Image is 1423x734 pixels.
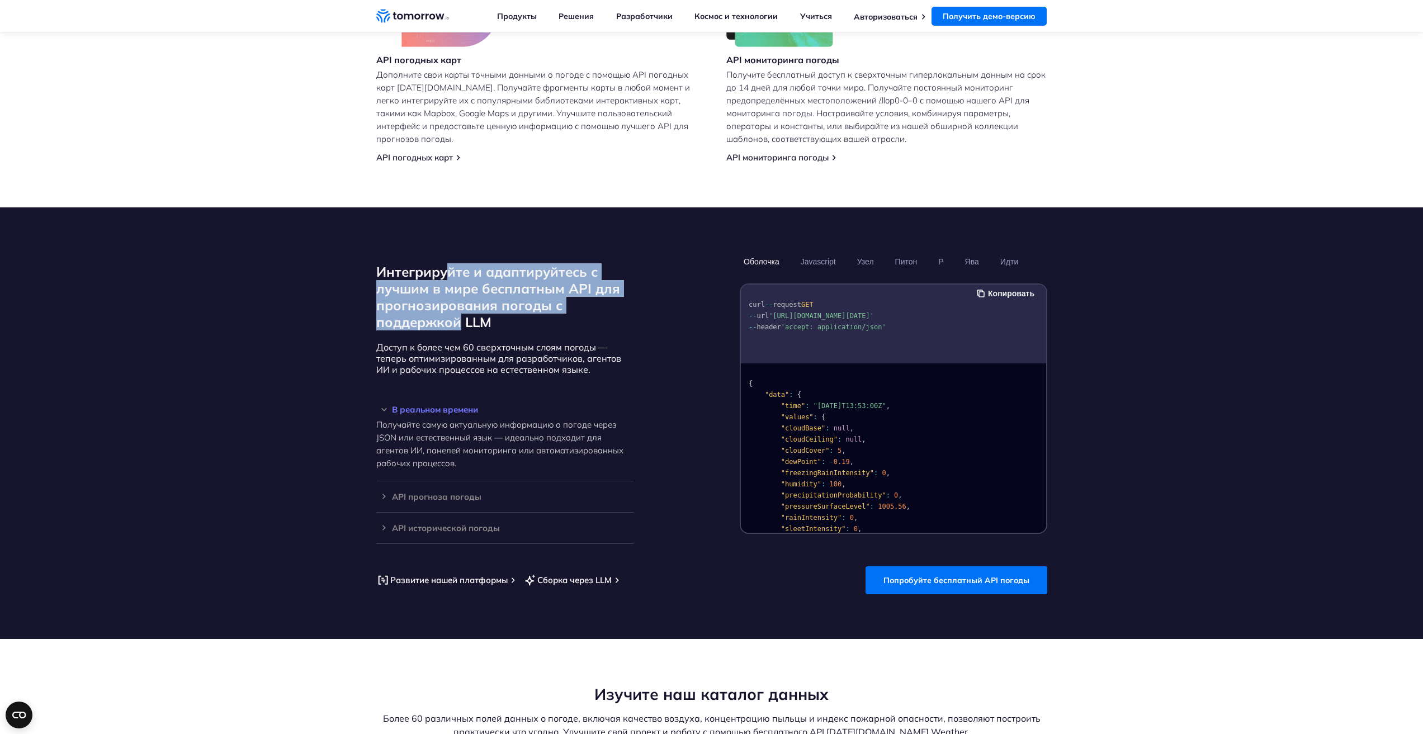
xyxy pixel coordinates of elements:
font: Ява [965,257,978,266]
font: Javascript [800,257,835,266]
span: "time" [781,402,805,410]
span: "cloudCeiling" [781,435,837,443]
span: 'accept: application/json' [781,323,886,331]
font: Дополните свои карты точными данными о погоде с помощью API погодных карт [DATE][DOMAIN_NAME]. По... [376,69,690,144]
span: , [849,458,853,466]
button: Open CMP widget [6,702,32,728]
font: Доступ к более чем 60 сверхточным слоям погоды — теперь оптимизированным для разработчиков, агент... [376,342,621,375]
button: Узел [853,252,877,271]
span: { [821,413,825,421]
span: , [886,469,890,477]
span: : [825,424,829,432]
button: Ява [961,252,982,271]
span: : [789,391,793,399]
span: null [833,424,849,432]
span: "precipitationProbability" [781,491,886,499]
span: 0.19 [833,458,849,466]
font: Копировать [988,289,1034,298]
button: Javascript [796,252,839,271]
a: API мониторинга погоды [726,152,829,163]
a: Решения [559,11,594,21]
span: "cloudCover" [781,447,829,454]
font: Идти [1000,257,1018,266]
a: Сборка через LLM [523,573,612,587]
a: Авторизоваться [854,12,918,22]
span: , [853,514,857,522]
span: : [886,491,890,499]
span: 0 [882,469,886,477]
span: : [869,503,873,510]
span: -- [749,312,757,320]
font: API прогноза погоды [392,491,481,502]
span: : [821,480,825,488]
button: Копировать [977,287,1038,300]
span: "[DATE]T13:53:00Z" [813,402,886,410]
span: 0 [849,514,853,522]
span: null [845,435,862,443]
a: Разработчики [616,11,673,21]
span: "values" [781,413,813,421]
font: Развитие нашей платформы [390,575,508,585]
font: Сборка через LLM [537,575,612,585]
span: : [837,435,841,443]
div: API прогноза погоды [376,493,634,501]
font: Узел [857,257,873,266]
span: 0 [894,491,898,499]
span: : [841,514,845,522]
span: "pressureSurfaceLevel" [781,503,869,510]
font: Получите бесплатный доступ к сверхточным гиперлокальным данным на срок до 14 дней для любой точки... [726,69,1046,144]
span: "data" [764,391,788,399]
font: Питон [895,257,917,266]
span: , [886,402,890,410]
span: : [813,413,817,421]
span: , [906,503,910,510]
a: Продукты [497,11,537,21]
span: 5 [837,447,841,454]
a: Развитие нашей платформы [376,573,508,587]
span: url [757,312,769,320]
font: API мониторинга погоды [726,54,839,65]
font: Изучите наш каталог данных [594,684,829,704]
a: Попробуйте бесплатный API погоды [866,566,1047,594]
span: : [845,525,849,533]
span: -- [764,301,772,309]
font: Р [938,257,943,266]
span: 100 [829,480,841,488]
span: "humidity" [781,480,821,488]
span: , [841,480,845,488]
span: { [749,380,753,387]
button: Р [934,252,947,271]
a: Получить демо-версию [932,7,1047,26]
font: Оболочка [744,257,779,266]
span: , [858,525,862,533]
span: { [797,391,801,399]
font: Получить демо-версию [943,11,1036,21]
span: -- [749,323,757,331]
button: Идти [996,252,1022,271]
span: "rainIntensity" [781,514,841,522]
button: Питон [891,252,921,271]
a: Домашняя ссылка [376,8,449,25]
span: - [829,458,833,466]
font: Интегрируйте и адаптируйтесь с лучшим в мире бесплатным API для прогнозирования погоды с поддержк... [376,263,620,330]
font: API исторической погоды [392,523,500,533]
a: API погодных карт [376,152,453,163]
span: : [821,458,825,466]
span: "sleetIntensity" [781,525,845,533]
span: "freezingRainIntensity" [781,469,873,477]
span: '[URL][DOMAIN_NAME][DATE]' [769,312,874,320]
span: , [898,491,902,499]
font: Попробуйте бесплатный API погоды [883,575,1029,585]
a: Космос и технологии [694,11,778,21]
font: Получайте самую актуальную информацию о погоде через JSON или естественный язык — идеально подход... [376,419,623,468]
a: Учиться [800,11,832,21]
span: , [841,447,845,454]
